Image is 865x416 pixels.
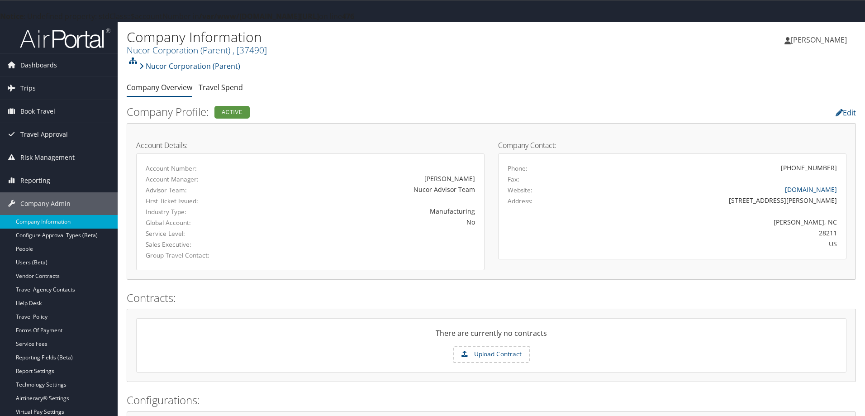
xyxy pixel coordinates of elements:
[146,196,247,206] label: First Ticket Issued:
[498,142,846,149] h4: Company Contact:
[594,239,837,249] div: US
[20,192,71,215] span: Company Admin
[342,11,354,21] b: 476
[233,44,267,56] span: , [ 37490 ]
[146,186,247,195] label: Advisor Team:
[214,106,250,119] div: Active
[127,104,608,120] h2: Company Profile:
[20,77,36,100] span: Trips
[146,240,247,249] label: Sales Executive:
[785,185,837,194] a: [DOMAIN_NAME]
[594,217,837,227] div: [PERSON_NAME], NC
[146,218,247,227] label: Global Account:
[260,217,475,227] div: No
[594,196,837,205] div: [STREET_ADDRESS][PERSON_NAME]
[146,207,247,216] label: Industry Type:
[20,100,55,123] span: Book Travel
[20,169,50,192] span: Reporting
[20,54,57,77] span: Dashboards
[146,251,247,260] label: Group Travel Contact:
[508,164,528,173] label: Phone:
[146,175,247,184] label: Account Manager:
[454,347,529,362] label: Upload Contract
[127,82,192,92] a: Company Overview
[260,185,475,194] div: Nucor Advisor Team
[508,196,532,206] label: Address:
[127,392,856,408] h2: Configurations:
[508,186,532,195] label: Website:
[199,11,319,21] b: /var/www/[DOMAIN_NAME][URL]
[781,163,837,172] div: [PHONE_NUMBER]
[146,229,247,238] label: Service Level:
[20,146,75,169] span: Risk Management
[137,328,846,346] div: There are currently no contracts
[791,35,847,45] span: [PERSON_NAME]
[146,164,247,173] label: Account Number:
[199,82,243,92] a: Travel Spend
[127,290,856,306] h2: Contracts:
[136,142,485,149] h4: Account Details:
[594,228,837,238] div: 28211
[20,28,110,49] img: airportal-logo.png
[260,174,475,183] div: [PERSON_NAME]
[20,123,68,146] span: Travel Approval
[127,44,267,56] a: Nucor Corporation (Parent)
[127,28,613,47] h1: Company Information
[139,57,240,75] a: Nucor Corporation (Parent)
[784,26,856,53] a: [PERSON_NAME]
[260,206,475,216] div: Manufacturing
[836,108,856,118] a: Edit
[508,175,519,184] label: Fax:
